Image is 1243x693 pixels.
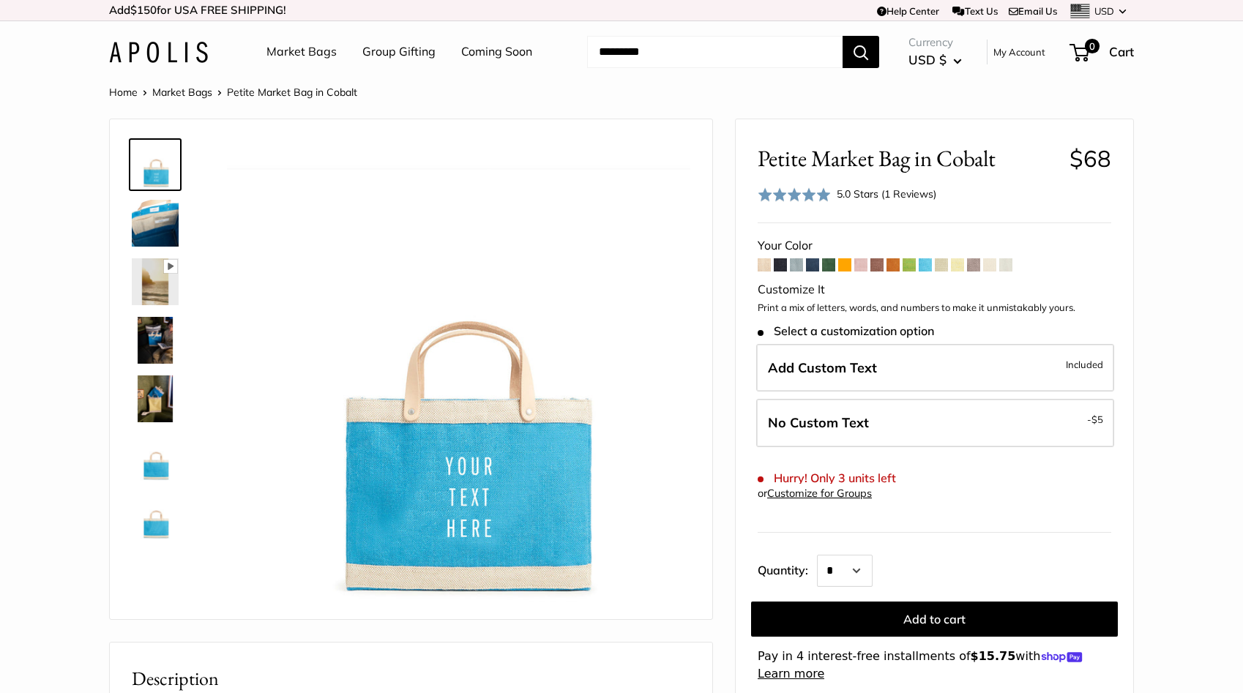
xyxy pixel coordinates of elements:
[129,138,182,191] a: Petite Market Bag in Cobalt
[756,344,1114,392] label: Add Custom Text
[132,492,179,539] img: Petite Market Bag in Cobalt
[837,186,936,202] div: 5.0 Stars (1 Reviews)
[908,48,962,72] button: USD $
[952,5,997,17] a: Text Us
[461,41,532,63] a: Coming Soon
[908,52,947,67] span: USD $
[767,487,872,500] a: Customize for Groups
[758,324,934,338] span: Select a customization option
[129,431,182,484] a: Petite Market Bag in Cobalt
[132,141,179,188] img: Petite Market Bag in Cobalt
[132,258,179,305] img: Petite Market Bag in Cobalt
[768,359,877,376] span: Add Custom Text
[843,36,879,68] button: Search
[751,602,1118,637] button: Add to cart
[1066,356,1103,373] span: Included
[266,41,337,63] a: Market Bags
[1085,39,1100,53] span: 0
[152,86,212,99] a: Market Bags
[129,314,182,367] a: Petite Market Bag in Cobalt
[758,301,1111,315] p: Print a mix of letters, words, and numbers to make it unmistakably yours.
[1087,411,1103,428] span: -
[132,375,179,422] img: Petite Market Bag in Cobalt
[132,664,690,693] h2: Description
[129,197,182,250] a: Petite Market Bag in Cobalt
[758,550,817,587] label: Quantity:
[758,484,872,503] div: or
[132,200,179,247] img: Petite Market Bag in Cobalt
[758,279,1111,301] div: Customize It
[768,414,869,431] span: No Custom Text
[132,434,179,481] img: Petite Market Bag in Cobalt
[129,255,182,308] a: Petite Market Bag in Cobalt
[1070,144,1111,173] span: $68
[227,86,357,99] span: Petite Market Bag in Cobalt
[1071,40,1134,64] a: 0 Cart
[109,86,138,99] a: Home
[1009,5,1057,17] a: Email Us
[130,3,157,17] span: $150
[109,42,208,63] img: Apolis
[129,372,182,425] a: Petite Market Bag in Cobalt
[877,5,939,17] a: Help Center
[129,490,182,542] a: Petite Market Bag in Cobalt
[1091,413,1103,425] span: $5
[1109,44,1134,59] span: Cart
[756,399,1114,447] label: Leave Blank
[993,43,1045,61] a: My Account
[758,184,936,205] div: 5.0 Stars (1 Reviews)
[758,471,896,485] span: Hurry! Only 3 units left
[362,41,436,63] a: Group Gifting
[758,235,1111,257] div: Your Color
[758,145,1059,172] span: Petite Market Bag in Cobalt
[1094,5,1114,17] span: USD
[109,83,357,102] nav: Breadcrumb
[587,36,843,68] input: Search...
[908,32,962,53] span: Currency
[132,317,179,364] img: Petite Market Bag in Cobalt
[227,141,690,604] img: Petite Market Bag in Cobalt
